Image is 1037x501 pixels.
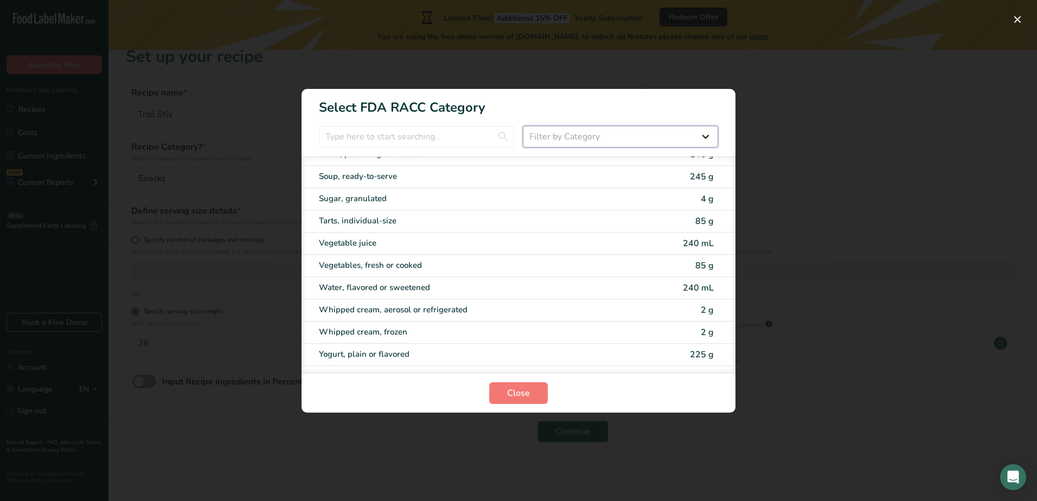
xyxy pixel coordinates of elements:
[319,370,627,383] div: Yogurt drinks
[695,260,714,272] span: 85 g
[319,170,627,183] div: Soup, ready-to-serve
[319,215,627,227] div: Tarts, individual-size
[683,282,714,294] span: 240 mL
[319,348,627,361] div: Yogurt, plain or flavored
[319,192,627,205] div: Sugar, granulated
[701,326,714,338] span: 2 g
[489,382,548,404] button: Close
[319,304,627,316] div: Whipped cream, aerosol or refrigerated
[695,215,714,227] span: 85 g
[319,259,627,272] div: Vegetables, fresh or cooked
[690,149,714,160] span: 140 g
[683,237,714,249] span: 240 mL
[319,237,627,249] div: Vegetable juice
[701,193,714,205] span: 4 g
[507,387,530,400] span: Close
[690,171,714,183] span: 245 g
[683,371,714,383] span: 240 mL
[302,89,735,117] h1: Select FDA RACC Category
[701,304,714,316] span: 2 g
[319,126,514,147] input: Type here to start searching..
[690,349,714,361] span: 225 g
[319,326,627,338] div: Whipped cream, frozen
[319,281,627,294] div: Water, flavored or sweetened
[1000,464,1026,490] div: Open Intercom Messenger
